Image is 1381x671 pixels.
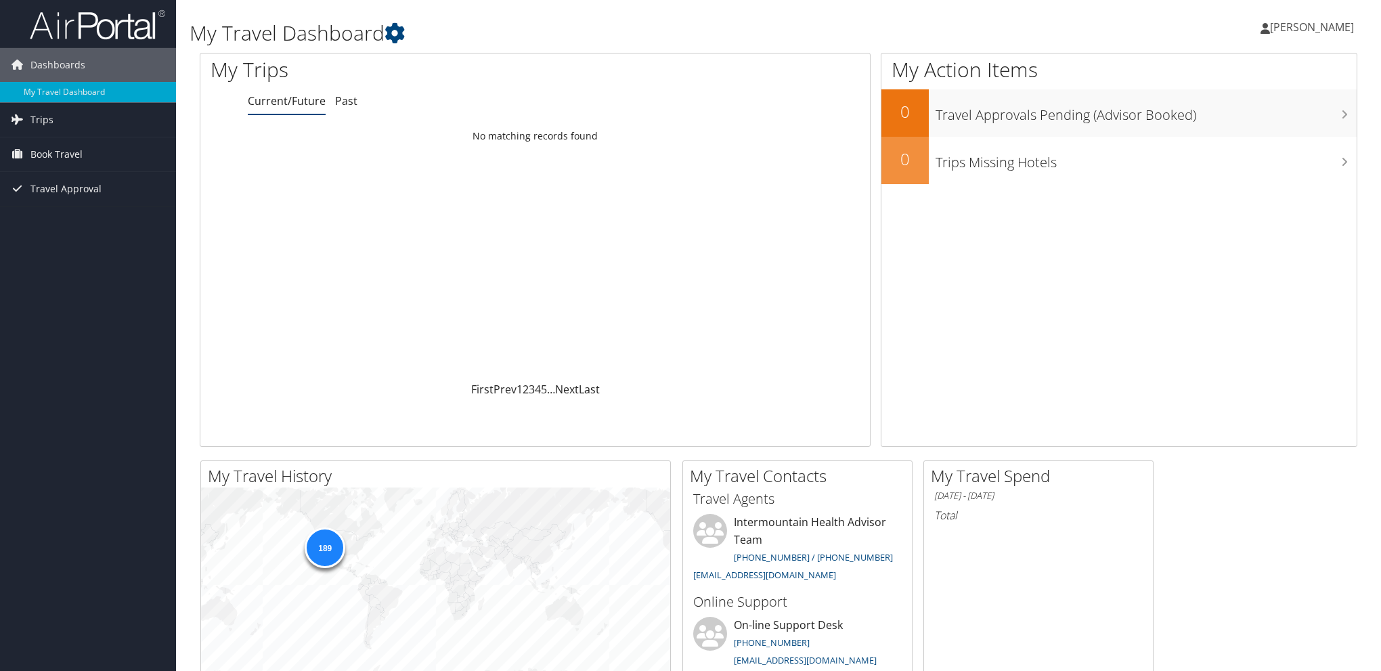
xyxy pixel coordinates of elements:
a: [PHONE_NUMBER] [734,636,810,649]
a: [PHONE_NUMBER] / [PHONE_NUMBER] [734,551,893,563]
a: Last [579,382,600,397]
h2: My Travel Contacts [690,464,912,488]
a: 3 [529,382,535,397]
a: 0Trips Missing Hotels [881,137,1357,184]
a: [PERSON_NAME] [1261,7,1367,47]
td: No matching records found [200,124,870,148]
a: 4 [535,382,541,397]
li: Intermountain Health Advisor Team [686,514,908,586]
a: First [471,382,494,397]
h3: Travel Agents [693,490,902,508]
span: Trips [30,103,53,137]
a: Past [335,93,357,108]
h1: My Travel Dashboard [190,19,975,47]
span: … [547,382,555,397]
h2: My Travel Spend [931,464,1153,488]
h6: Total [934,508,1143,523]
h3: Online Support [693,592,902,611]
a: 5 [541,382,547,397]
img: airportal-logo.png [30,9,165,41]
a: Next [555,382,579,397]
h2: 0 [881,148,929,171]
span: Book Travel [30,137,83,171]
span: [PERSON_NAME] [1270,20,1354,35]
a: Prev [494,382,517,397]
a: 1 [517,382,523,397]
h1: My Trips [211,56,581,84]
span: Dashboards [30,48,85,82]
h3: Trips Missing Hotels [936,146,1357,172]
h1: My Action Items [881,56,1357,84]
h6: [DATE] - [DATE] [934,490,1143,502]
a: 2 [523,382,529,397]
a: [EMAIL_ADDRESS][DOMAIN_NAME] [693,569,836,581]
span: Travel Approval [30,172,102,206]
h3: Travel Approvals Pending (Advisor Booked) [936,99,1357,125]
a: Current/Future [248,93,326,108]
a: [EMAIL_ADDRESS][DOMAIN_NAME] [734,654,877,666]
a: 0Travel Approvals Pending (Advisor Booked) [881,89,1357,137]
div: 189 [305,527,345,568]
h2: My Travel History [208,464,670,488]
h2: 0 [881,100,929,123]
